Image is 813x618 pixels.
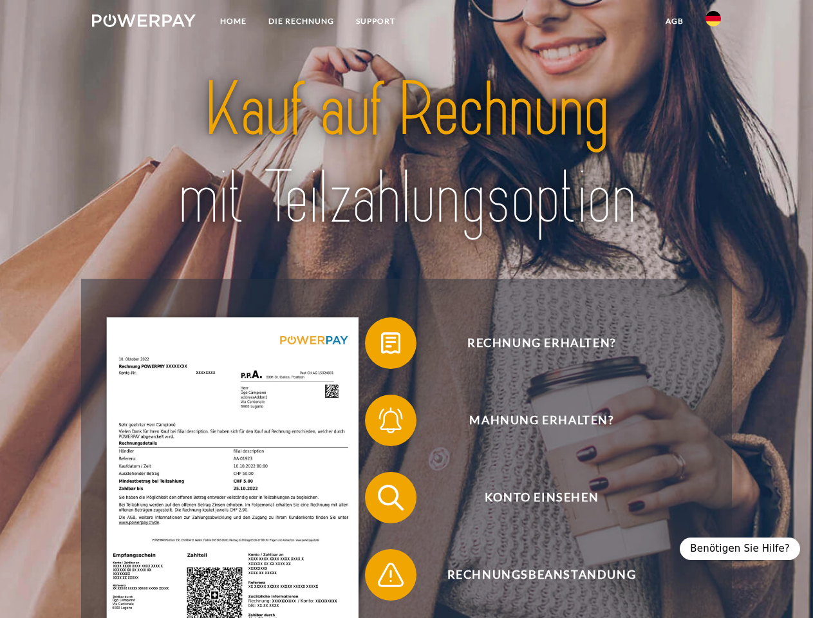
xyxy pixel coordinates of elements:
img: qb_bill.svg [375,327,407,359]
button: Rechnungsbeanstandung [365,549,700,601]
button: Rechnung erhalten? [365,317,700,369]
img: qb_warning.svg [375,559,407,591]
button: Konto einsehen [365,472,700,523]
span: Konto einsehen [384,472,699,523]
a: SUPPORT [345,10,406,33]
a: DIE RECHNUNG [257,10,345,33]
img: de [706,11,721,26]
img: title-powerpay_de.svg [123,62,690,247]
div: Benötigen Sie Hilfe? [680,538,800,560]
button: Mahnung erhalten? [365,395,700,446]
span: Mahnung erhalten? [384,395,699,446]
span: Rechnungsbeanstandung [384,549,699,601]
img: qb_bell.svg [375,404,407,436]
a: agb [655,10,695,33]
span: Rechnung erhalten? [384,317,699,369]
a: Home [209,10,257,33]
img: logo-powerpay-white.svg [92,14,196,27]
img: qb_search.svg [375,482,407,514]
